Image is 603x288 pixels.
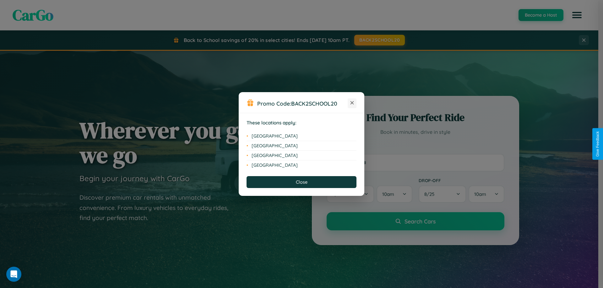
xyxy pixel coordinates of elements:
[247,131,356,141] li: [GEOGRAPHIC_DATA]
[6,267,21,282] div: Open Intercom Messenger
[595,131,600,157] div: Give Feedback
[247,160,356,170] li: [GEOGRAPHIC_DATA]
[291,100,337,107] b: BACK2SCHOOL20
[247,120,296,126] strong: These locations apply:
[247,176,356,188] button: Close
[247,141,356,151] li: [GEOGRAPHIC_DATA]
[257,100,348,107] h3: Promo Code:
[247,151,356,160] li: [GEOGRAPHIC_DATA]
